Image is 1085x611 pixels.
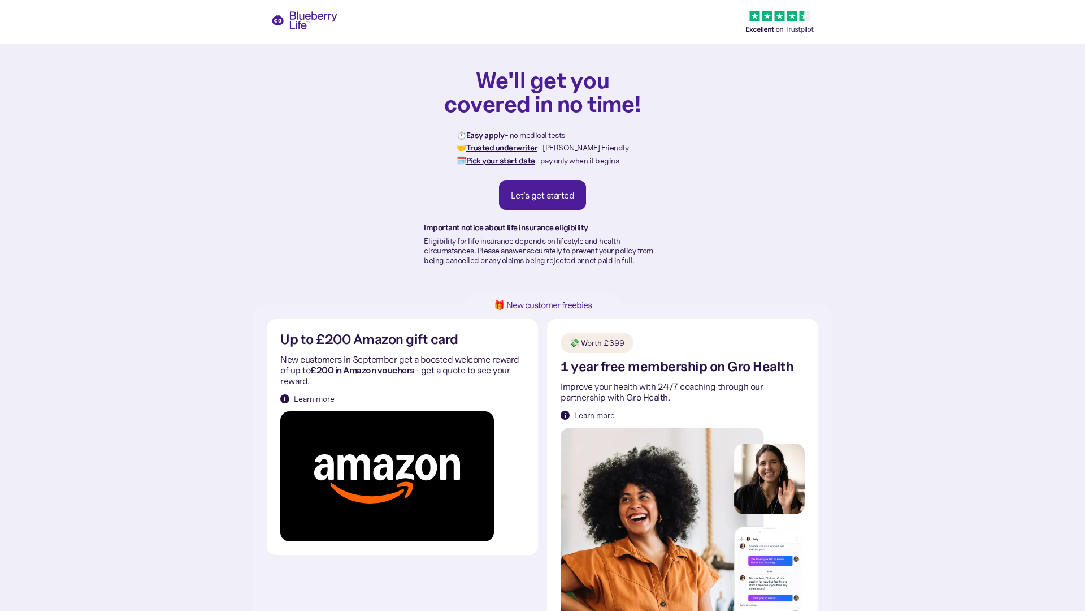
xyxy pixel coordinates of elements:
[280,393,335,405] a: Learn more
[499,180,587,210] a: Let's get started
[444,68,641,115] h1: We'll get you covered in no time!
[280,333,458,347] h2: Up to £200 Amazon gift card
[511,190,575,201] div: Let's get started
[424,222,588,233] strong: Important notice about life insurance eligibility
[570,337,624,348] div: 💸 Worth £399
[476,300,609,310] h1: 🎁 New customer freebies
[280,354,524,387] p: New customers in September get a boosted welcome reward of up to - get a quote to see your reward.
[466,130,505,140] strong: Easy apply
[561,360,793,374] h2: 1 year free membership on Gro Health
[561,410,615,421] a: Learn more
[294,393,335,405] div: Learn more
[424,236,661,265] p: Eligibility for life insurance depends on lifestyle and health circumstances. Please answer accur...
[310,364,415,376] strong: £200 in Amazon vouchers
[457,129,628,167] p: ⏱️ - no medical tests 🤝 - [PERSON_NAME] Friendly 🗓️ - pay only when it begins
[561,381,805,403] p: Improve your health with 24/7 coaching through our partnership with Gro Health.
[574,410,615,421] div: Learn more
[466,156,535,166] strong: Pick your start date
[466,143,538,153] strong: Trusted underwriter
